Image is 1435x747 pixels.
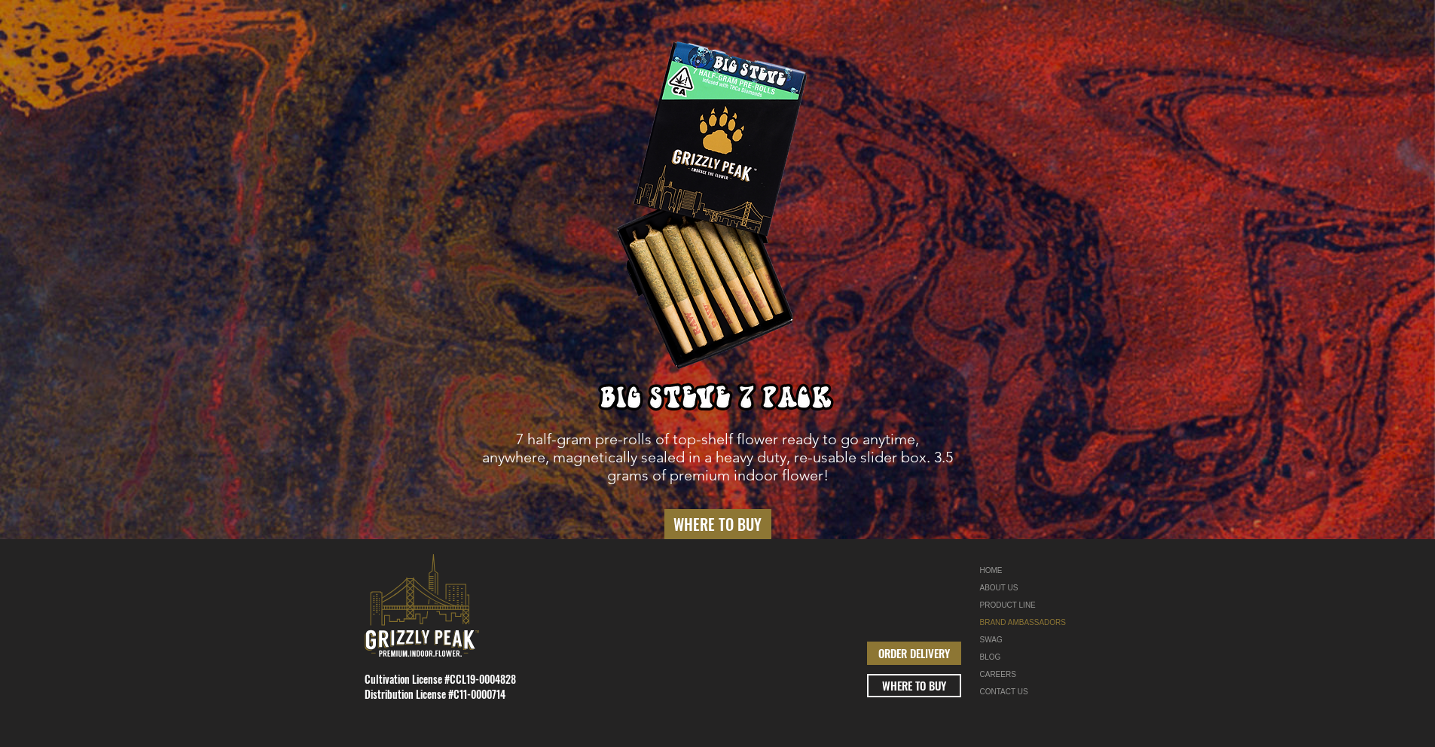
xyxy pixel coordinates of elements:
[980,648,1075,666] a: BLOG
[878,645,950,661] span: ORDER DELIVERY
[980,596,1075,614] a: PRODUCT LINE
[365,671,516,702] span: Cultivation License #CCL19-0004828 Distribution License #C11-0000714
[980,562,1075,579] a: HOME
[980,631,1075,648] a: SWAG
[867,674,961,697] a: WHERE TO BUY
[867,642,961,665] a: ORDER DELIVERY
[980,666,1075,683] a: CAREERS
[664,509,771,539] a: WHERE TO BUY
[980,683,1075,700] a: CONTACT US
[980,579,1075,596] a: ABOUT US
[544,381,891,414] img: big-steve-7-pack
[365,554,479,657] svg: premium-indoor-cannabis
[617,41,807,369] img: big-steve-7gram-prerolls
[980,614,1075,631] div: BRAND AMBASSADORS
[882,678,946,694] span: WHERE TO BUY
[673,514,762,535] span: WHERE TO BUY
[980,562,1075,700] nav: Site
[482,430,953,484] span: 7 half-gram pre-rolls of top-shelf flower ready to go anytime, anywhere, magnetically sealed in a...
